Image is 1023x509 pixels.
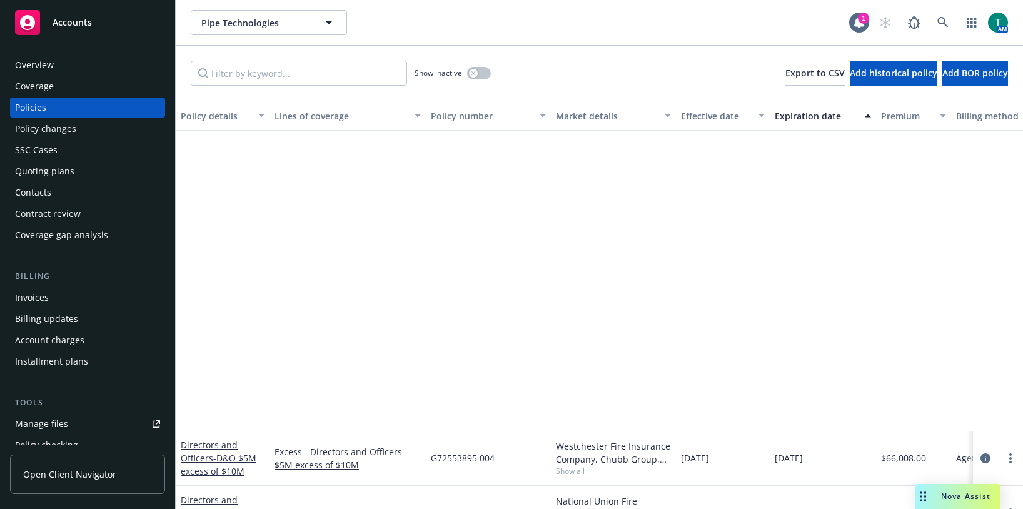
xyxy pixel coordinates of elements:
[15,55,54,75] div: Overview
[775,109,857,123] div: Expiration date
[915,484,1000,509] button: Nova Assist
[10,225,165,245] a: Coverage gap analysis
[181,439,256,477] a: Directors and Officers
[10,330,165,350] a: Account charges
[270,101,426,131] button: Lines of coverage
[930,10,955,35] a: Search
[191,61,407,86] input: Filter by keyword...
[10,140,165,160] a: SSC Cases
[53,18,92,28] span: Accounts
[959,10,984,35] a: Switch app
[785,67,845,79] span: Export to CSV
[775,451,803,465] span: [DATE]
[15,140,58,160] div: SSC Cases
[551,101,676,131] button: Market details
[201,16,310,29] span: Pipe Technologies
[176,101,270,131] button: Policy details
[275,109,407,123] div: Lines of coverage
[15,225,108,245] div: Coverage gap analysis
[785,61,845,86] button: Export to CSV
[881,451,926,465] span: $66,008.00
[23,468,116,481] span: Open Client Navigator
[15,351,88,371] div: Installment plans
[15,330,84,350] div: Account charges
[915,484,931,509] div: Drag to move
[881,109,932,123] div: Premium
[275,445,421,471] a: Excess - Directors and Officers $5M excess of $10M
[15,414,68,434] div: Manage files
[10,351,165,371] a: Installment plans
[681,451,709,465] span: [DATE]
[10,119,165,139] a: Policy changes
[181,109,251,123] div: Policy details
[10,183,165,203] a: Contacts
[941,491,990,501] span: Nova Assist
[10,288,165,308] a: Invoices
[10,76,165,96] a: Coverage
[10,5,165,40] a: Accounts
[978,451,993,466] a: circleInformation
[15,119,76,139] div: Policy changes
[415,68,462,78] span: Show inactive
[426,101,551,131] button: Policy number
[431,451,495,465] span: G72553895 004
[850,67,937,79] span: Add historical policy
[15,183,51,203] div: Contacts
[858,13,869,24] div: 1
[15,435,78,455] div: Policy checking
[770,101,876,131] button: Expiration date
[681,109,751,123] div: Effective date
[10,435,165,455] a: Policy checking
[676,101,770,131] button: Effective date
[15,309,78,329] div: Billing updates
[1003,451,1018,466] a: more
[10,98,165,118] a: Policies
[10,204,165,224] a: Contract review
[556,440,671,466] div: Westchester Fire Insurance Company, Chubb Group, CRC Group
[988,13,1008,33] img: photo
[15,98,46,118] div: Policies
[15,76,54,96] div: Coverage
[15,288,49,308] div: Invoices
[10,270,165,283] div: Billing
[15,204,81,224] div: Contract review
[15,161,74,181] div: Quoting plans
[876,101,951,131] button: Premium
[10,55,165,75] a: Overview
[873,10,898,35] a: Start snowing
[10,309,165,329] a: Billing updates
[942,67,1008,79] span: Add BOR policy
[902,10,927,35] a: Report a Bug
[850,61,937,86] button: Add historical policy
[191,10,347,35] button: Pipe Technologies
[181,452,256,477] span: - D&O $5M excess of $10M
[10,396,165,409] div: Tools
[10,414,165,434] a: Manage files
[431,109,532,123] div: Policy number
[10,161,165,181] a: Quoting plans
[556,466,671,476] span: Show all
[942,61,1008,86] button: Add BOR policy
[556,109,657,123] div: Market details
